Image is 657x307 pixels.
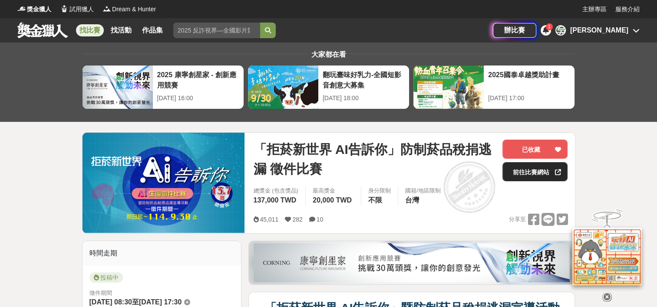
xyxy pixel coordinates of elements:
input: 2025 反詐視界—全國影片競賽 [173,23,260,38]
div: 吳 [555,25,566,36]
div: [DATE] 17:00 [488,94,570,103]
a: 找比賽 [76,24,104,36]
div: 2025國泰卓越獎助計畫 [488,70,570,89]
div: 身分限制 [368,186,391,195]
span: 10 [317,216,324,223]
span: 分享至 [508,213,525,226]
a: Logo試用獵人 [60,5,94,14]
img: d2146d9a-e6f6-4337-9592-8cefde37ba6b.png [572,223,642,281]
span: 投稿中 [89,272,123,283]
div: 2025 康寧創星家 - 創新應用競賽 [157,70,239,89]
a: LogoDream & Hunter [102,5,156,14]
span: [DATE] 17:30 [139,298,182,306]
button: 已收藏 [502,140,568,159]
a: 2025國泰卓越獎助計畫[DATE] 17:00 [413,65,575,109]
div: [DATE] 16:00 [157,94,239,103]
span: 1 [548,24,551,29]
span: 最高獎金 [313,186,354,195]
a: 服務介紹 [615,5,640,14]
div: 時間走期 [83,241,241,265]
span: Dream & Hunter [112,5,156,14]
span: 至 [132,298,139,306]
img: Cover Image [83,133,245,233]
a: 前往比賽網站 [502,162,568,181]
div: [DATE] 18:00 [323,94,405,103]
span: 台灣 [405,196,419,204]
a: 翻玩臺味好乳力-全國短影音創意大募集[DATE] 18:00 [248,65,409,109]
img: Logo [17,4,26,13]
a: 找活動 [107,24,135,36]
span: 徵件期間 [89,290,112,296]
span: 「拒菸新世界 AI告訴你」防制菸品稅捐逃漏 徵件比賽 [253,140,495,179]
a: 2025 康寧創星家 - 創新應用競賽[DATE] 16:00 [82,65,244,109]
span: 20,000 TWD [313,196,352,204]
span: 282 [292,216,302,223]
div: 翻玩臺味好乳力-全國短影音創意大募集 [323,70,405,89]
span: 137,000 TWD [253,196,296,204]
a: 作品集 [139,24,166,36]
div: [PERSON_NAME] [570,25,628,36]
span: 大家都在看 [309,51,348,58]
img: Logo [102,4,111,13]
a: Logo獎金獵人 [17,5,51,14]
span: [DATE] 08:30 [89,298,132,306]
span: 試用獵人 [69,5,94,14]
span: 45,011 [260,216,278,223]
img: Logo [60,4,69,13]
a: 辦比賽 [493,23,536,38]
span: 不限 [368,196,382,204]
span: 總獎金 (包含獎品) [253,186,298,195]
a: 主辦專區 [582,5,607,14]
span: 獎金獵人 [27,5,51,14]
img: be6ed63e-7b41-4cb8-917a-a53bd949b1b4.png [254,243,570,282]
div: 國籍/地區限制 [405,186,441,195]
